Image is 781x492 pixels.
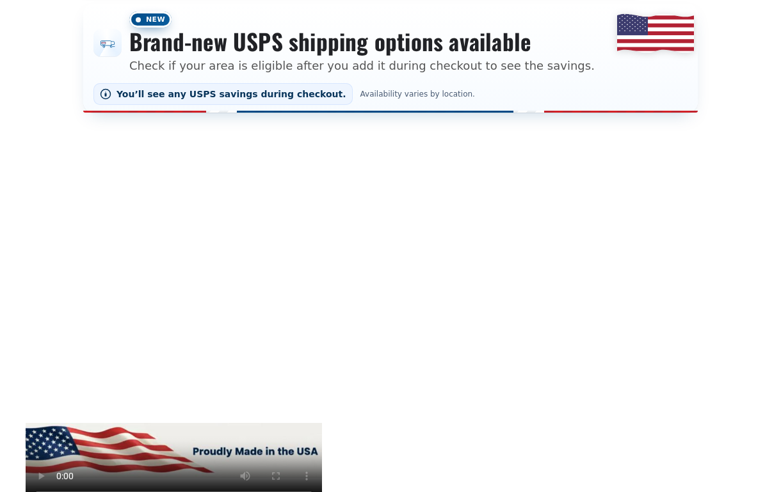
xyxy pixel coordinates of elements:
[117,89,346,99] span: You’ll see any USPS savings during checkout.
[358,90,478,99] span: Availability varies by location.
[129,28,595,56] h3: Brand-new USPS shipping options available
[129,12,172,28] span: New
[83,4,698,113] div: Shipping options announcement
[129,57,595,74] p: Check if your area is eligible after you add it during checkout to see the savings.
